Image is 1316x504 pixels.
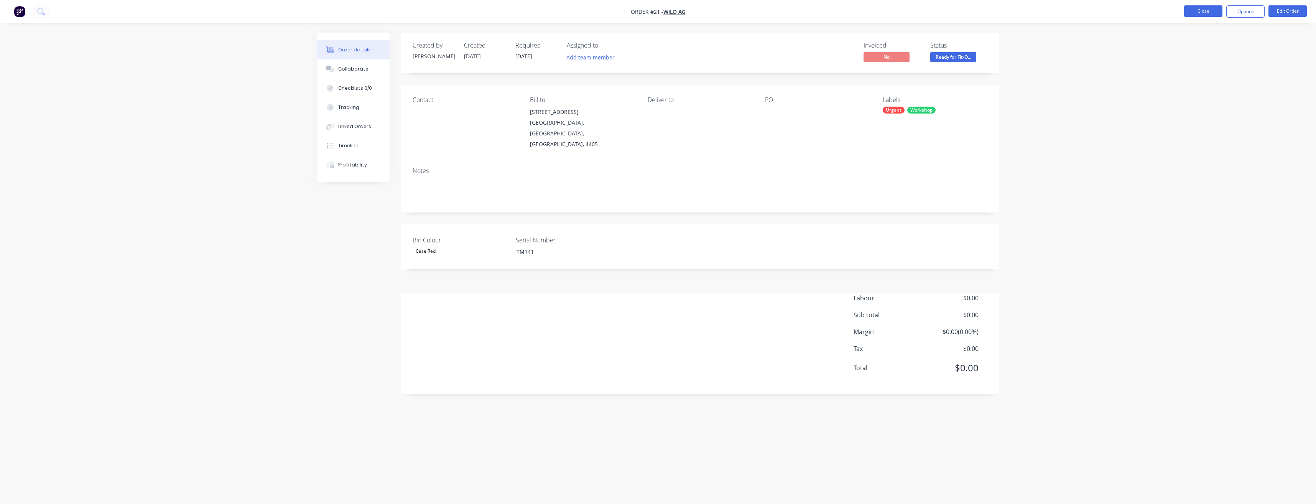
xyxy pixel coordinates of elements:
[648,96,753,104] div: Deliver to
[510,246,606,257] div: TM141
[14,6,25,17] img: Factory
[854,344,922,353] span: Tax
[922,327,979,336] span: $0.00 ( 0.00 %)
[563,52,619,63] button: Add team member
[883,107,905,114] div: Urgent
[530,107,635,117] div: [STREET_ADDRESS]
[854,310,922,320] span: Sub total
[883,96,988,104] div: Labels
[854,327,922,336] span: Margin
[338,123,371,130] div: Linked Orders
[464,53,481,60] span: [DATE]
[338,142,359,149] div: Timeline
[631,8,663,15] span: Order #21 -
[413,52,455,60] div: [PERSON_NAME]
[1184,5,1222,17] button: Close
[515,53,532,60] span: [DATE]
[516,236,612,245] label: Serial Number
[922,293,979,303] span: $0.00
[530,96,635,104] div: Bill to
[413,236,508,245] label: Bin Colour
[854,363,922,372] span: Total
[338,66,368,72] div: Collaborate
[317,155,390,175] button: Profitability
[922,361,979,375] span: $0.00
[338,104,359,111] div: Tracking
[922,344,979,353] span: $0.00
[663,8,686,15] a: Wild Ag
[317,98,390,117] button: Tracking
[854,293,922,303] span: Labour
[317,136,390,155] button: Timeline
[338,161,367,168] div: Profitability
[413,167,988,175] div: Notes
[317,40,390,59] button: Order details
[567,52,619,63] button: Add team member
[338,85,372,92] div: Checklists 0/0
[338,46,371,53] div: Order details
[864,52,910,62] span: No
[930,52,976,62] span: Ready for Fit-O...
[464,42,506,49] div: Created
[317,79,390,98] button: Checklists 0/0
[515,42,558,49] div: Required
[413,246,439,256] div: Case Red
[864,42,921,49] div: Invoiced
[1268,5,1307,17] button: Edit Order
[765,96,870,104] div: PO
[317,59,390,79] button: Collaborate
[413,96,518,104] div: Contact
[907,107,936,114] div: Workshop
[530,117,635,150] div: [GEOGRAPHIC_DATA], [GEOGRAPHIC_DATA], [GEOGRAPHIC_DATA], 4405
[317,117,390,136] button: Linked Orders
[930,52,976,64] button: Ready for Fit-O...
[567,42,643,49] div: Assigned to
[530,107,635,150] div: [STREET_ADDRESS][GEOGRAPHIC_DATA], [GEOGRAPHIC_DATA], [GEOGRAPHIC_DATA], 4405
[1226,5,1265,18] button: Options
[413,42,455,49] div: Created by
[930,42,988,49] div: Status
[922,310,979,320] span: $0.00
